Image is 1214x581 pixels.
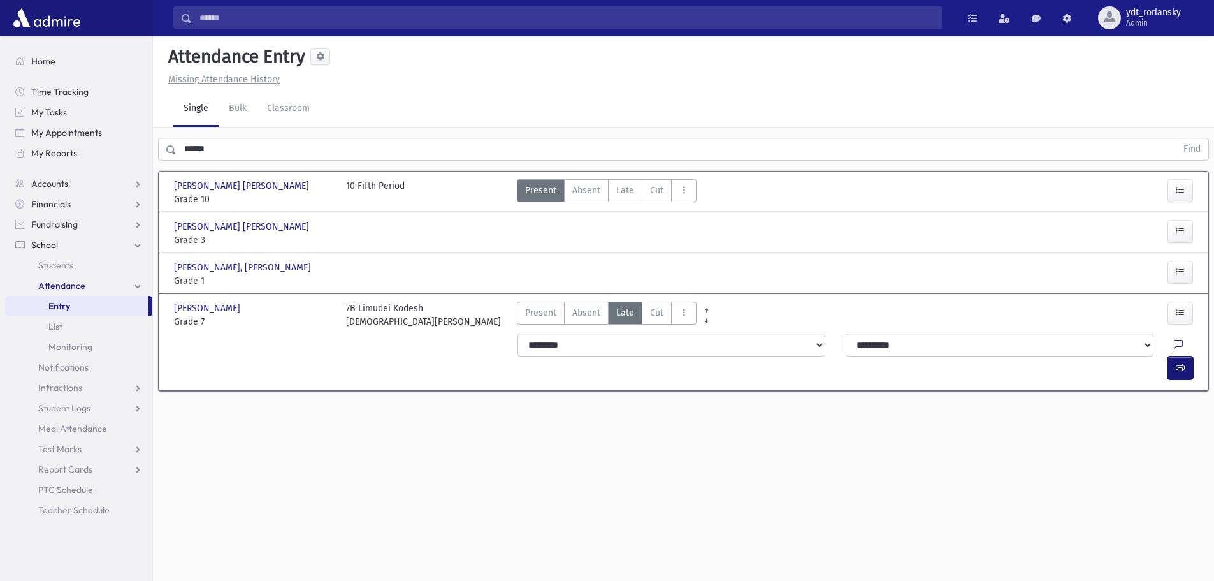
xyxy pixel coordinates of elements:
[517,302,697,328] div: AttTypes
[5,122,152,143] a: My Appointments
[650,184,663,197] span: Cut
[5,337,152,357] a: Monitoring
[38,280,85,291] span: Attendance
[38,402,90,414] span: Student Logs
[5,316,152,337] a: List
[38,382,82,393] span: Infractions
[525,306,556,320] span: Present
[616,184,634,197] span: Late
[5,214,152,235] a: Fundraising
[174,302,243,315] span: [PERSON_NAME]
[31,219,78,230] span: Fundraising
[174,261,314,274] span: [PERSON_NAME], [PERSON_NAME]
[219,91,257,127] a: Bulk
[48,321,62,332] span: List
[5,439,152,459] a: Test Marks
[5,357,152,378] a: Notifications
[5,480,152,500] a: PTC Schedule
[174,274,333,288] span: Grade 1
[257,91,320,127] a: Classroom
[38,443,82,455] span: Test Marks
[38,484,93,496] span: PTC Schedule
[31,239,58,251] span: School
[517,179,697,206] div: AttTypes
[5,235,152,255] a: School
[163,74,280,85] a: Missing Attendance History
[616,306,634,320] span: Late
[163,46,305,68] h5: Attendance Entry
[5,82,152,102] a: Time Tracking
[5,173,152,194] a: Accounts
[31,147,77,159] span: My Reports
[5,418,152,439] a: Meal Attendance
[346,179,405,206] div: 10 Fifth Period
[5,500,152,520] a: Teacher Schedule
[31,127,102,138] span: My Appointments
[5,378,152,398] a: Infractions
[174,233,333,247] span: Grade 3
[650,306,663,320] span: Cut
[48,300,70,312] span: Entry
[38,423,107,434] span: Meal Attendance
[10,5,83,31] img: AdmirePro
[5,194,152,214] a: Financials
[1176,138,1208,160] button: Find
[31,107,67,118] span: My Tasks
[5,143,152,163] a: My Reports
[5,296,148,316] a: Entry
[31,55,55,67] span: Home
[31,198,71,210] span: Financials
[525,184,556,197] span: Present
[38,504,110,516] span: Teacher Schedule
[48,341,92,353] span: Monitoring
[1126,18,1181,28] span: Admin
[38,464,92,475] span: Report Cards
[174,179,312,193] span: [PERSON_NAME] [PERSON_NAME]
[31,86,89,98] span: Time Tracking
[1126,8,1181,18] span: ydt_rorlansky
[5,51,152,71] a: Home
[346,302,501,328] div: 7B Limudei Kodesh [DEMOGRAPHIC_DATA][PERSON_NAME]
[5,276,152,296] a: Attendance
[5,398,152,418] a: Student Logs
[38,260,73,271] span: Students
[192,6,941,29] input: Search
[5,459,152,480] a: Report Cards
[168,74,280,85] u: Missing Attendance History
[174,193,333,206] span: Grade 10
[38,362,89,373] span: Notifications
[5,255,152,276] a: Students
[174,315,333,328] span: Grade 7
[5,102,152,122] a: My Tasks
[174,220,312,233] span: [PERSON_NAME] [PERSON_NAME]
[572,184,600,197] span: Absent
[173,91,219,127] a: Single
[31,178,68,189] span: Accounts
[572,306,600,320] span: Absent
